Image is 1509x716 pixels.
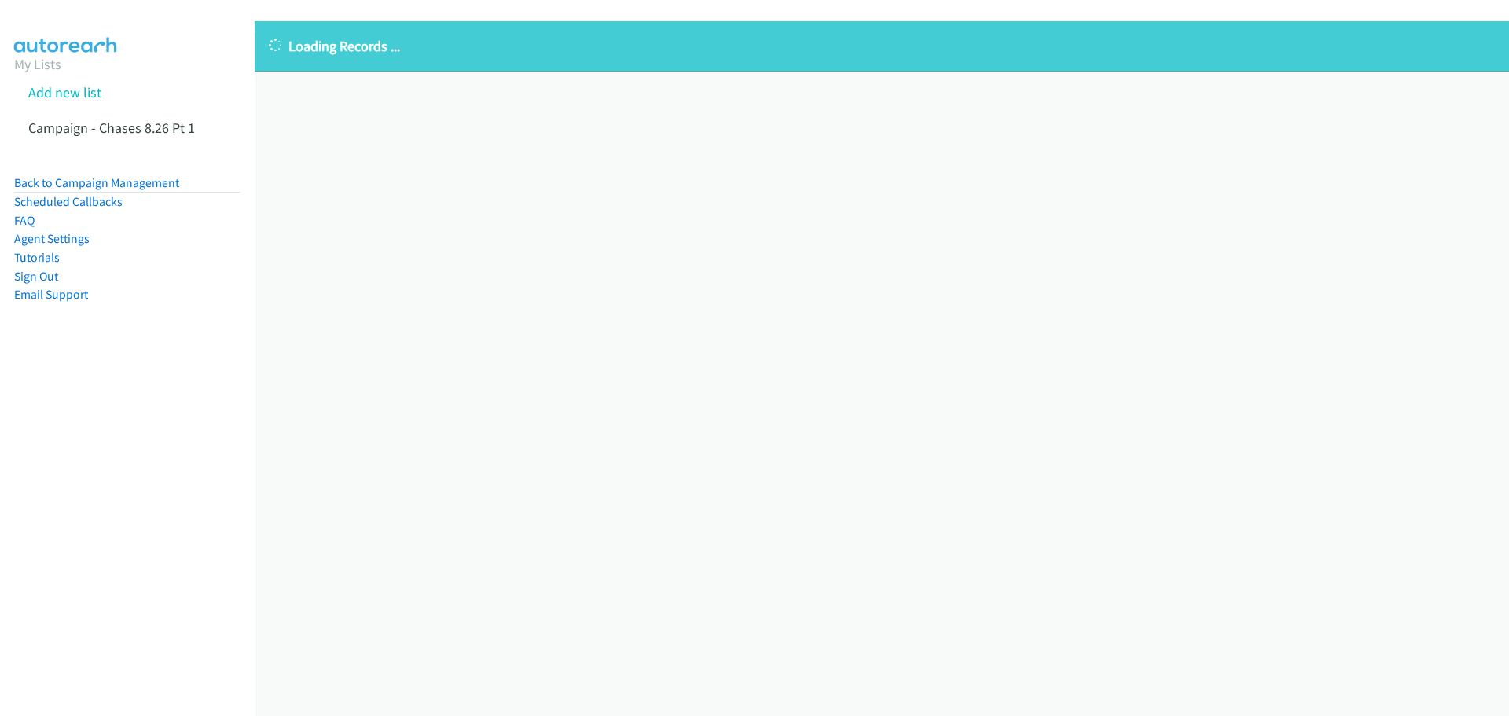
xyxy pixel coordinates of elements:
[14,250,60,265] a: Tutorials
[14,55,61,73] a: My Lists
[28,119,195,137] a: Campaign - Chases 8.26 Pt 1
[28,83,101,101] a: Add new list
[14,231,90,246] a: Agent Settings
[269,35,1495,57] p: Loading Records ...
[14,269,58,284] a: Sign Out
[14,213,35,228] a: FAQ
[14,175,179,190] a: Back to Campaign Management
[14,194,123,209] a: Scheduled Callbacks
[14,287,88,302] a: Email Support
